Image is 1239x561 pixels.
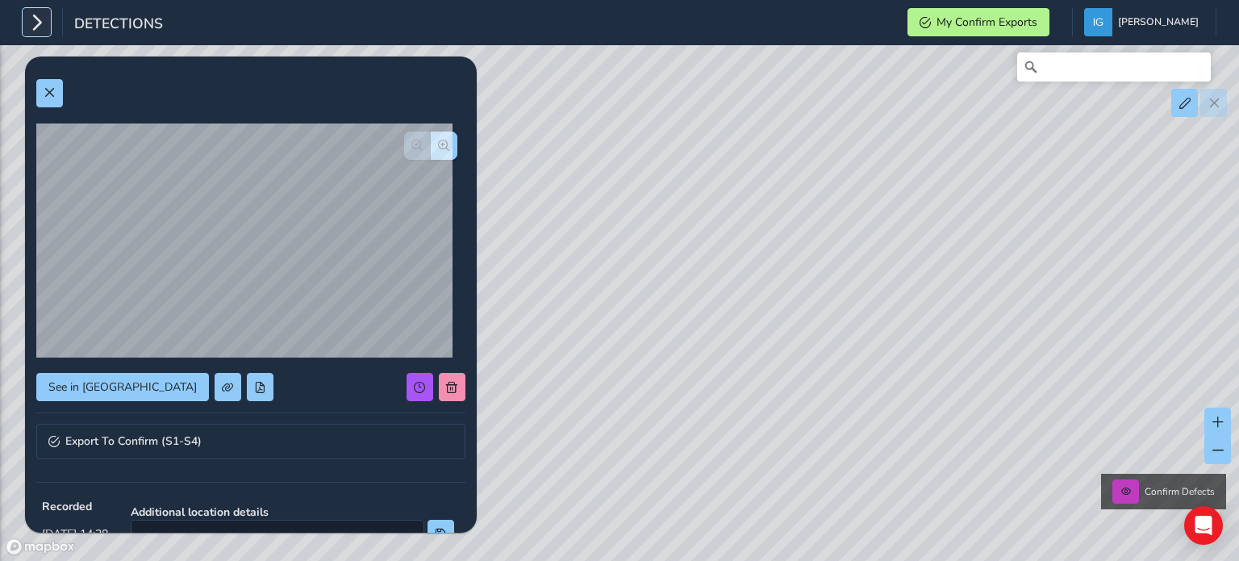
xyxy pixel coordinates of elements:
[36,424,465,459] a: Expand
[131,504,454,520] strong: Additional location details
[65,436,202,447] span: Export To Confirm (S1-S4)
[42,526,108,542] span: [DATE] 14:38
[42,499,108,514] strong: Recorded
[48,379,197,395] span: See in [GEOGRAPHIC_DATA]
[1084,8,1204,36] button: [PERSON_NAME]
[74,14,163,36] span: Detections
[907,8,1049,36] button: My Confirm Exports
[1118,8,1199,36] span: [PERSON_NAME]
[36,373,209,401] button: See in Route View
[1145,485,1215,498] span: Confirm Defects
[937,15,1037,30] span: My Confirm Exports
[1084,8,1112,36] img: diamond-layout
[1017,52,1211,82] input: Search
[1184,506,1223,545] div: Open Intercom Messenger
